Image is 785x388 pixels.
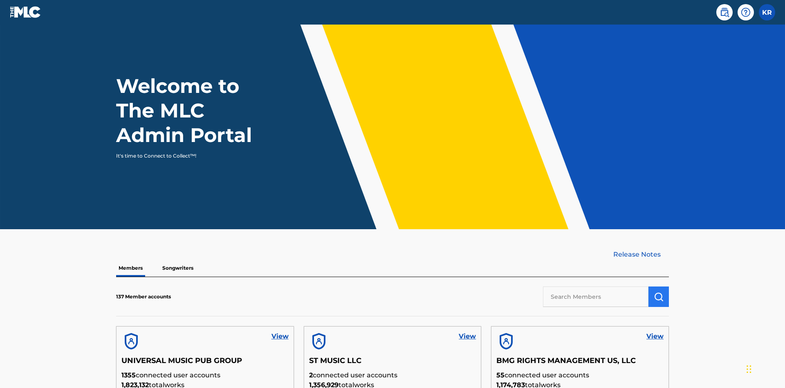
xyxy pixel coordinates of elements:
p: Songwriters [160,259,196,277]
input: Search Members [543,286,648,307]
span: 2 [309,371,313,379]
img: search [720,7,729,17]
img: Search Works [654,292,664,302]
div: Help [738,4,754,20]
h5: ST MUSIC LLC [309,356,476,370]
img: help [741,7,751,17]
span: 1355 [121,371,136,379]
img: account [496,332,516,351]
p: Members [116,259,145,277]
h1: Welcome to The MLC Admin Portal [116,74,269,147]
img: account [121,332,141,351]
p: 137 Member accounts [116,293,171,300]
a: Public Search [716,4,733,20]
h5: BMG RIGHTS MANAGEMENT US, LLC [496,356,664,370]
div: Drag [747,357,751,381]
p: connected user accounts [121,370,289,380]
p: connected user accounts [496,370,664,380]
div: User Menu [759,4,775,20]
a: Release Notes [613,250,669,259]
p: connected user accounts [309,370,476,380]
a: View [459,332,476,341]
p: It's time to Connect to Collect™! [116,152,258,160]
img: MLC Logo [10,6,41,18]
iframe: Chat Widget [744,349,785,388]
a: View [646,332,664,341]
span: 55 [496,371,505,379]
img: account [309,332,329,351]
a: View [271,332,289,341]
h5: UNIVERSAL MUSIC PUB GROUP [121,356,289,370]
